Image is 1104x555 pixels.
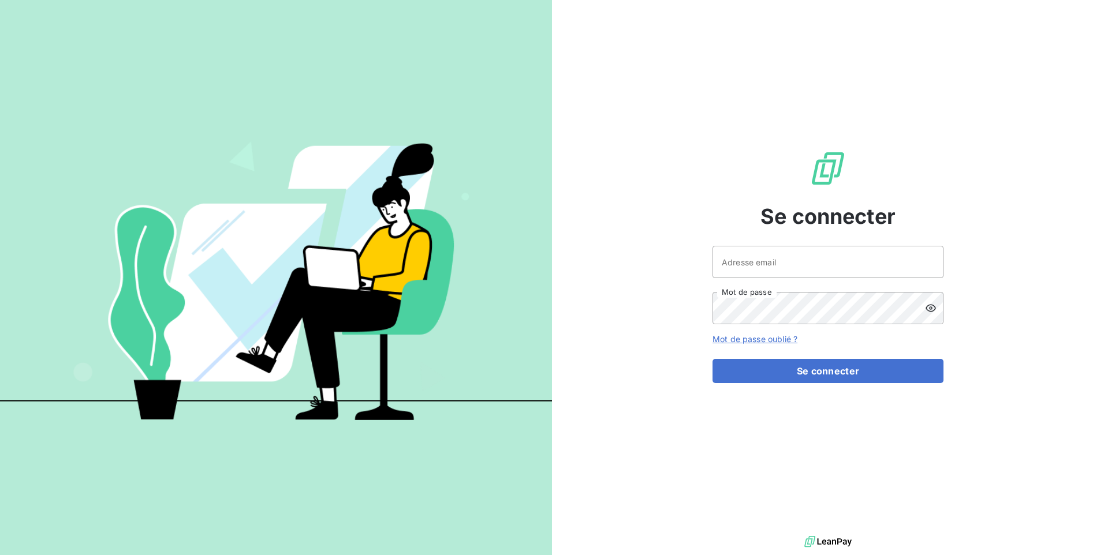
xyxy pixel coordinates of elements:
[760,201,896,232] span: Se connecter
[713,359,943,383] button: Se connecter
[713,334,797,344] a: Mot de passe oublié ?
[810,150,846,187] img: Logo LeanPay
[804,533,852,550] img: logo
[713,246,943,278] input: placeholder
